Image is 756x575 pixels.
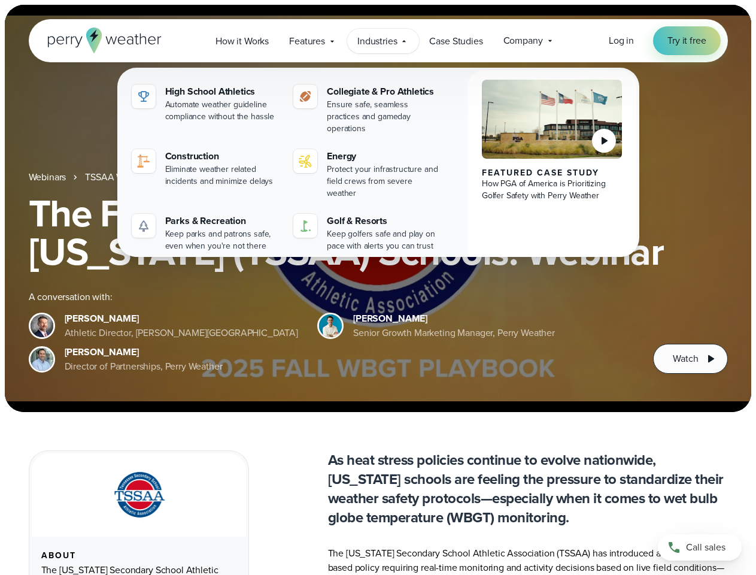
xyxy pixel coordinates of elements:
span: Watch [673,352,698,366]
div: Featured Case Study [482,168,623,178]
img: construction perry weather [136,154,151,168]
a: Golf & Resorts Keep golfers safe and play on pace with alerts you can trust [289,209,446,257]
div: [PERSON_NAME] [65,311,299,326]
div: Senior Growth Marketing Manager, Perry Weather [353,326,555,340]
span: Industries [357,34,397,49]
span: Try it free [667,34,706,48]
a: How it Works [205,29,279,53]
img: highschool-icon.svg [136,89,151,104]
span: Company [503,34,543,48]
a: Webinars [29,170,66,184]
a: High School Athletics Automate weather guideline compliance without the hassle [127,80,284,128]
img: Jeff Wood [31,348,53,371]
img: PGA of America, Frisco Campus [482,80,623,159]
div: A conversation with: [29,290,634,304]
span: Call sales [686,540,725,555]
div: Automate weather guideline compliance without the hassle [165,99,280,123]
div: Protect your infrastructure and field crews from severe weather [327,164,441,199]
div: [PERSON_NAME] [65,345,223,359]
p: As heat stress policies continue to evolve nationwide, [US_STATE] schools are feeling the pressur... [328,450,728,527]
a: Energy Protect your infrastructure and field crews from severe weather [289,144,446,204]
a: Call sales [658,534,742,561]
div: Keep golfers safe and play on pace with alerts you can trust [327,228,441,252]
div: High School Athletics [165,84,280,99]
div: Athletic Director, [PERSON_NAME][GEOGRAPHIC_DATA] [65,326,299,340]
img: Brian Wyatt [31,314,53,337]
a: TSSAA WBGT Fall Playbook [85,170,199,184]
div: Energy [327,149,441,164]
span: Features [289,34,325,49]
a: Log in [609,34,634,48]
span: Log in [609,34,634,47]
div: Parks & Recreation [165,214,280,228]
span: Case Studies [429,34,482,49]
img: TSSAA-Tennessee-Secondary-School-Athletic-Association.svg [99,468,179,522]
div: Keep parks and patrons safe, even when you're not there [165,228,280,252]
a: Try it free [653,26,720,55]
div: [PERSON_NAME] [353,311,555,326]
img: proathletics-icon@2x-1.svg [298,89,312,104]
div: Golf & Resorts [327,214,441,228]
a: construction perry weather Construction Eliminate weather related incidents and minimize delays [127,144,284,192]
img: parks-icon-grey.svg [136,219,151,233]
a: Parks & Recreation Keep parks and patrons safe, even when you're not there [127,209,284,257]
h1: The Fall WBGT Playbook for [US_STATE] (TSSAA) Schools: Webinar [29,194,728,271]
img: energy-icon@2x-1.svg [298,154,312,168]
a: Case Studies [419,29,493,53]
div: Collegiate & Pro Athletics [327,84,441,99]
img: Spencer Patton, Perry Weather [319,314,342,337]
div: Ensure safe, seamless practices and gameday operations [327,99,441,135]
button: Watch [653,344,727,374]
img: golf-iconV2.svg [298,219,312,233]
nav: Breadcrumb [29,170,728,184]
div: How PGA of America is Prioritizing Golfer Safety with Perry Weather [482,178,623,202]
a: Collegiate & Pro Athletics Ensure safe, seamless practices and gameday operations [289,80,446,140]
div: Eliminate weather related incidents and minimize delays [165,164,280,187]
div: About [41,551,236,561]
a: PGA of America, Frisco Campus Featured Case Study How PGA of America is Prioritizing Golfer Safet... [467,70,637,267]
span: How it Works [215,34,269,49]
div: Construction [165,149,280,164]
div: Director of Partnerships, Perry Weather [65,359,223,374]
